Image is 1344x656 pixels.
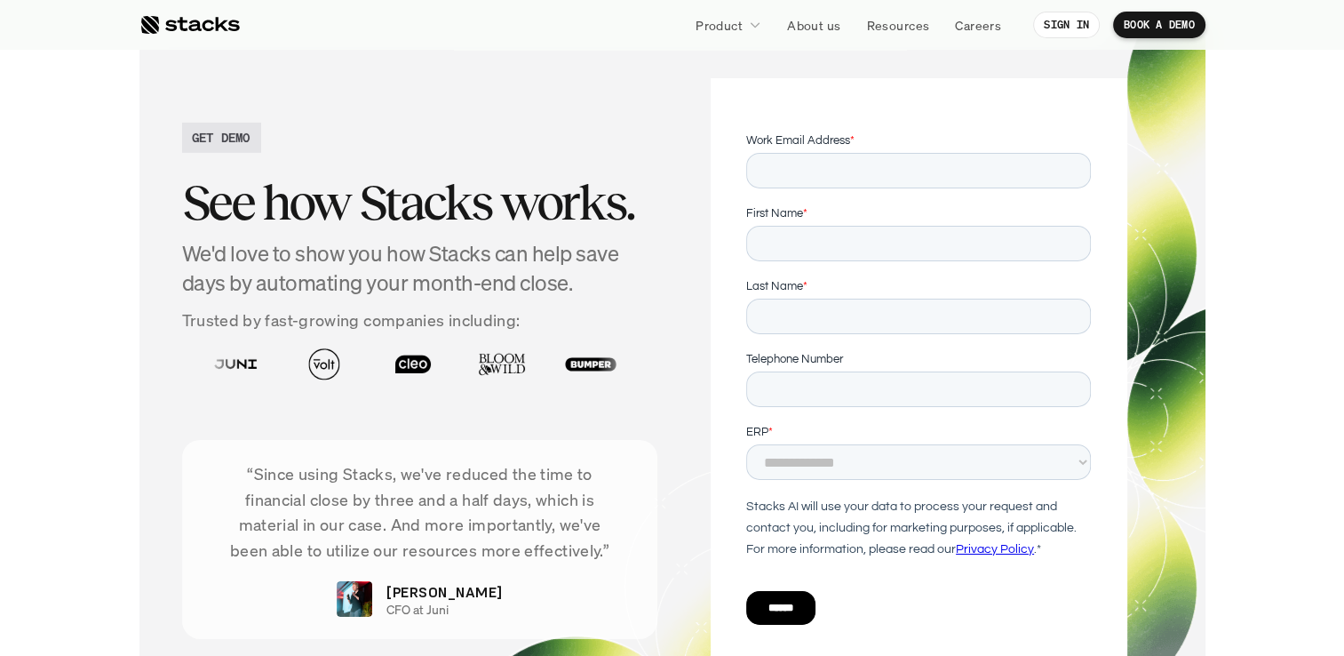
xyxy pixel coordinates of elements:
p: SIGN IN [1044,19,1089,31]
p: CFO at Juni [386,603,449,618]
h4: We'd love to show you how Stacks can help save days by automating your month-end close. [182,239,658,299]
iframe: Form 0 [746,132,1091,656]
a: About us [776,9,851,41]
p: Product [696,16,743,35]
p: Trusted by fast-growing companies including: [182,308,658,333]
p: “Since using Stacks, we've reduced the time to financial close by three and a half days, which is... [209,461,632,564]
p: BOOK A DEMO [1124,19,1195,31]
h2: GET DEMO [192,128,251,147]
a: Resources [855,9,940,41]
a: SIGN IN [1033,12,1100,38]
h2: See how Stacks works. [182,175,658,230]
p: Careers [955,16,1001,35]
a: Careers [944,9,1012,41]
p: About us [787,16,840,35]
p: Resources [866,16,929,35]
a: BOOK A DEMO [1113,12,1205,38]
p: [PERSON_NAME] [386,581,502,603]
